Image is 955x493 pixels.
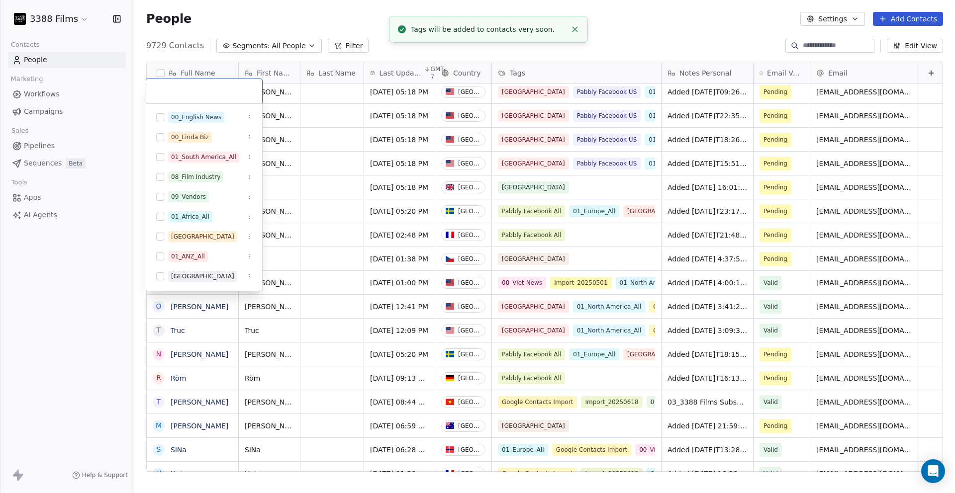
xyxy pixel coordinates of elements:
button: Close toast [569,23,581,36]
div: Tags will be added to contacts very soon. [411,24,567,35]
div: 09_Vendors [171,192,206,201]
div: 01_South America_All [171,153,236,162]
div: 01_ANZ_All [171,252,205,261]
div: 08_Film Industry [171,172,220,181]
div: 00_Linda Biz [171,133,209,142]
div: [GEOGRAPHIC_DATA] [171,232,234,241]
div: [GEOGRAPHIC_DATA] [171,272,234,281]
div: 00_English News [171,113,221,122]
div: 01_Africa_All [171,212,209,221]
